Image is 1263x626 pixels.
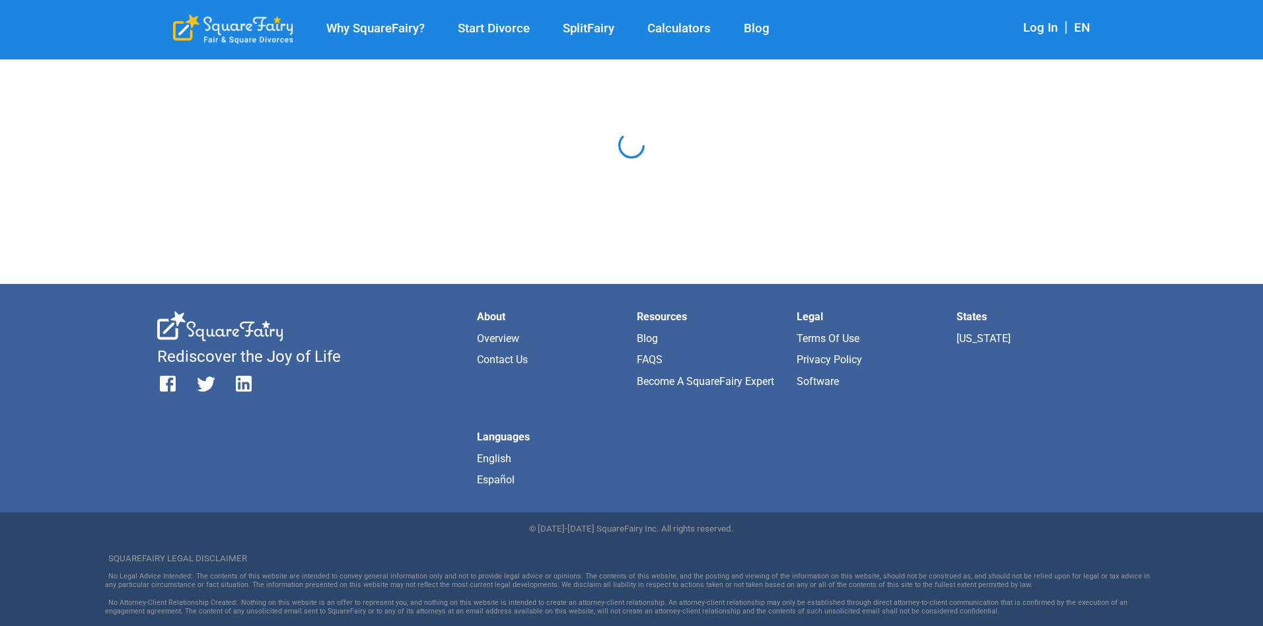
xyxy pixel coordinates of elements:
[1074,20,1090,38] div: EN
[477,332,519,345] a: Overview
[797,375,839,388] a: Software
[105,545,1157,572] div: SQUAREFAIRY LEGAL DISCLAIMER
[727,21,786,36] a: Blog
[546,21,631,36] a: SplitFairy
[797,332,859,345] a: Terms of Use
[797,311,946,323] li: Legal
[173,15,293,44] div: SquareFairy Logo
[157,311,283,341] div: SquareFairy White Logo
[1023,20,1058,35] a: Log In
[637,375,774,388] a: Become a SquareFairy Expert
[477,473,515,486] a: Español
[956,311,1106,323] li: States
[956,332,1011,345] a: [US_STATE]
[631,21,727,36] a: Calculators
[797,353,862,366] a: Privacy Policy
[105,572,196,580] span: No Legal Advice Intended :
[477,353,528,366] a: Contact Us
[441,21,546,36] a: Start Divorce
[157,351,466,363] li: Rediscover the Joy of Life
[105,598,241,607] span: No Attorney-Client Relationship Created :
[310,21,441,36] a: Why SquareFairy?
[637,311,786,323] li: Resources
[1058,18,1074,35] span: |
[637,332,658,345] a: Blog
[477,431,626,443] li: Languages
[637,353,663,366] a: FAQS
[477,311,626,323] li: About
[477,452,511,465] a: English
